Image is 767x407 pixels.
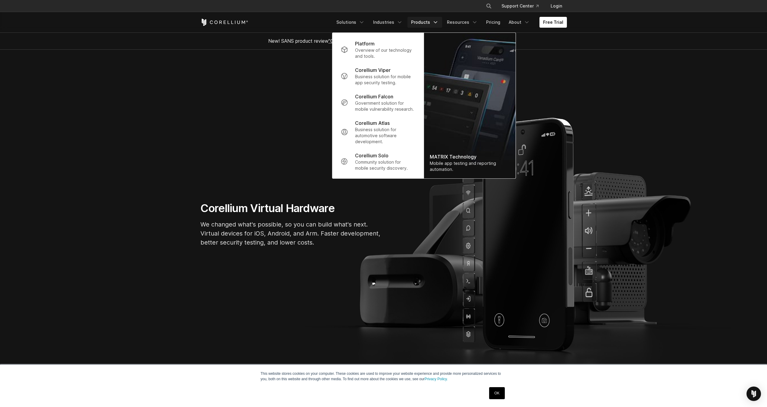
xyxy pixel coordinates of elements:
[355,93,393,100] p: Corellium Falcon
[336,36,420,63] a: Platform Overview of our technology and tools.
[483,1,494,11] button: Search
[355,119,390,127] p: Corellium Atlas
[424,33,515,178] a: MATRIX Technology Mobile app testing and reporting automation.
[505,17,533,28] a: About
[546,1,567,11] a: Login
[483,17,504,28] a: Pricing
[424,33,515,178] img: Matrix_WebNav_1x
[200,19,248,26] a: Corellium Home
[489,387,505,399] a: OK
[497,1,543,11] a: Support Center
[355,159,415,171] p: Community solution for mobile security discovery.
[336,116,420,148] a: Corellium Atlas Business solution for automotive software development.
[430,153,509,160] div: MATRIX Technology
[336,63,420,89] a: Corellium Viper Business solution for mobile app security testing.
[200,202,381,215] h1: Corellium Virtual Hardware
[407,17,442,28] a: Products
[539,17,567,28] a: Free Trial
[261,371,507,382] p: This website stores cookies on your computer. These cookies are used to improve your website expe...
[355,127,415,145] p: Business solution for automotive software development.
[355,66,391,74] p: Corellium Viper
[355,47,415,59] p: Overview of our technology and tools.
[328,38,467,44] a: "Collaborative Mobile App Security Development and Analysis"
[747,387,761,401] div: Open Intercom Messenger
[336,89,420,116] a: Corellium Falcon Government solution for mobile vulnerability research.
[425,377,448,381] a: Privacy Policy.
[200,220,381,247] p: We changed what's possible, so you can build what's next. Virtual devices for iOS, Android, and A...
[355,74,415,86] p: Business solution for mobile app security testing.
[333,17,368,28] a: Solutions
[443,17,481,28] a: Resources
[355,100,415,112] p: Government solution for mobile vulnerability research.
[336,148,420,175] a: Corellium Solo Community solution for mobile security discovery.
[479,1,567,11] div: Navigation Menu
[369,17,406,28] a: Industries
[430,160,509,172] div: Mobile app testing and reporting automation.
[333,17,567,28] div: Navigation Menu
[355,152,388,159] p: Corellium Solo
[355,40,375,47] p: Platform
[268,38,499,44] span: New! SANS product review now available.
